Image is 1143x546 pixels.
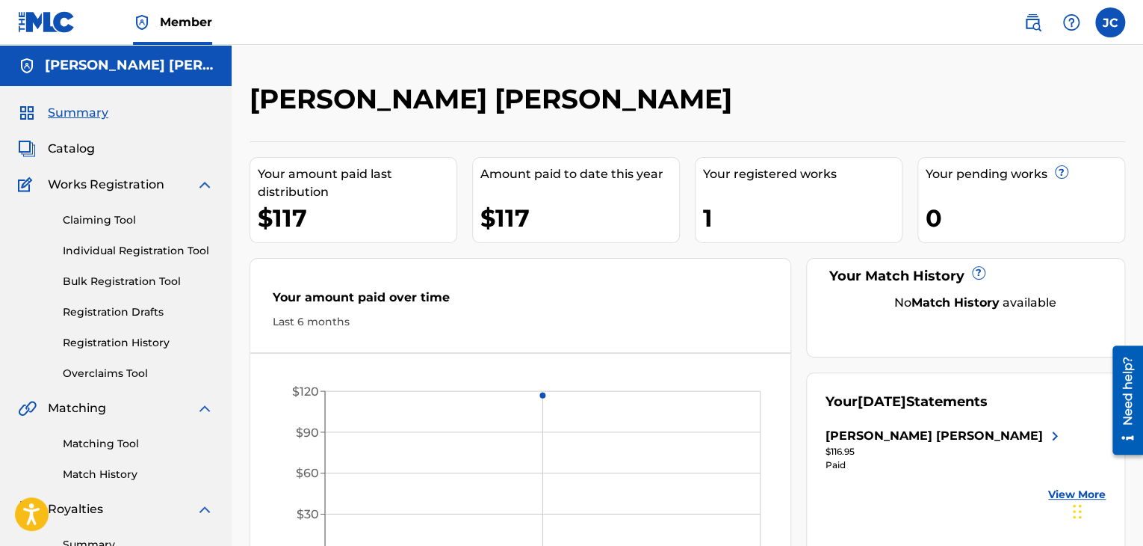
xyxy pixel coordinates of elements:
[63,304,214,320] a: Registration Drafts
[48,140,95,158] span: Catalog
[18,176,37,194] img: Works Registration
[703,165,902,183] div: Your registered works
[273,314,768,330] div: Last 6 months
[1073,489,1082,534] div: Arrastrar
[973,267,985,279] span: ?
[480,201,679,235] div: $117
[18,140,36,158] img: Catalog
[825,392,988,412] div: Your Statements
[18,104,108,122] a: SummarySummary
[297,507,319,521] tspan: $30
[48,500,103,518] span: Royalties
[63,212,214,228] a: Claiming Tool
[48,176,164,194] span: Works Registration
[296,466,319,480] tspan: $60
[258,165,456,201] div: Your amount paid last distribution
[63,243,214,259] a: Individual Registration Tool
[844,294,1106,312] div: No available
[18,399,37,417] img: Matching
[196,500,214,518] img: expand
[825,427,1043,445] div: [PERSON_NAME] [PERSON_NAME]
[18,11,75,33] img: MLC Logo
[825,266,1106,286] div: Your Match History
[63,366,214,381] a: Overclaims Tool
[45,57,214,74] h5: Jacqueline Castro Mosqueira
[18,104,36,122] img: Summary
[1095,7,1125,37] div: User Menu
[196,399,214,417] img: expand
[63,436,214,452] a: Matching Tool
[1023,13,1041,31] img: search
[48,104,108,122] span: Summary
[63,335,214,351] a: Registration History
[250,82,740,116] h2: [PERSON_NAME] [PERSON_NAME]
[825,458,1064,472] div: Paid
[1062,13,1080,31] img: help
[18,500,36,518] img: Royalties
[1068,474,1143,546] div: Widget de chat
[1056,7,1086,37] div: Help
[825,427,1064,472] a: [PERSON_NAME] [PERSON_NAME]right chevron icon$116.95Paid
[296,425,319,439] tspan: $90
[1017,7,1047,37] a: Public Search
[48,399,106,417] span: Matching
[911,295,1000,310] strong: Match History
[1068,474,1143,546] iframe: Chat Widget
[258,201,456,235] div: $117
[480,165,679,183] div: Amount paid to date this year
[926,165,1124,183] div: Your pending works
[63,274,214,289] a: Bulk Registration Tool
[703,201,902,235] div: 1
[1101,340,1143,461] iframe: Resource Center
[18,57,36,75] img: Accounts
[133,13,151,31] img: Top Rightsholder
[196,176,214,194] img: expand
[858,393,906,410] span: [DATE]
[273,289,768,314] div: Your amount paid over time
[292,384,319,399] tspan: $120
[1046,427,1064,445] img: right chevron icon
[1048,487,1106,503] a: View More
[926,201,1124,235] div: 0
[825,445,1064,458] div: $116.95
[18,140,95,158] a: CatalogCatalog
[1056,166,1068,178] span: ?
[63,467,214,482] a: Match History
[160,13,212,31] span: Member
